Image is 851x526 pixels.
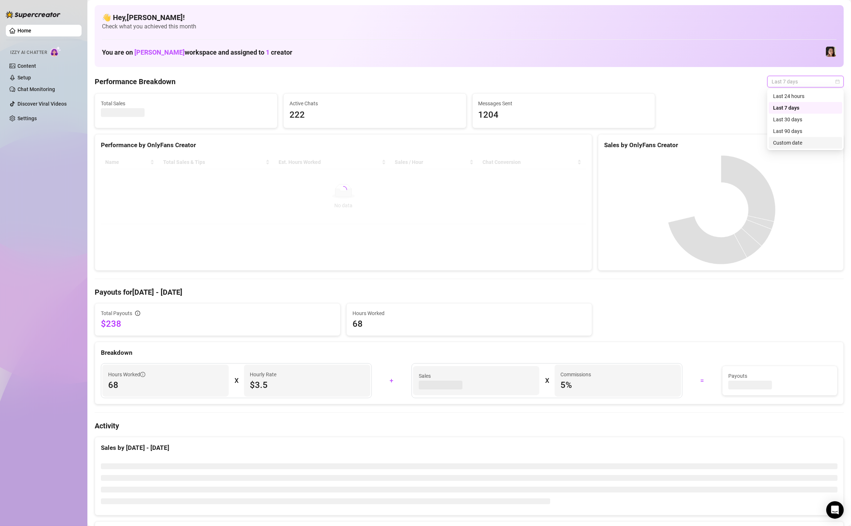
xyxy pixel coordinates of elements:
[687,375,718,386] div: =
[17,28,31,34] a: Home
[6,11,60,18] img: logo-BBDzfeDw.svg
[419,372,533,380] span: Sales
[17,101,67,107] a: Discover Viral Videos
[769,114,842,125] div: Last 30 days
[95,287,844,297] h4: Payouts for [DATE] - [DATE]
[769,137,842,149] div: Custom date
[773,127,838,135] div: Last 90 days
[102,23,836,31] span: Check what you achieved this month
[108,370,145,378] span: Hours Worked
[560,370,591,378] article: Commissions
[135,311,140,316] span: info-circle
[50,46,61,57] img: AI Chatter
[769,125,842,137] div: Last 90 days
[826,501,844,519] div: Open Intercom Messenger
[235,375,238,386] div: X
[478,108,649,122] span: 1204
[835,79,840,84] span: calendar
[289,108,460,122] span: 222
[773,115,838,123] div: Last 30 days
[95,76,176,87] h4: Performance Breakdown
[769,90,842,102] div: Last 24 hours
[250,379,365,391] span: $3.5
[95,421,844,431] h4: Activity
[101,318,334,330] span: $238
[10,49,47,56] span: Izzy AI Chatter
[250,370,276,378] article: Hourly Rate
[545,375,549,386] div: X
[17,75,31,81] a: Setup
[376,375,407,386] div: +
[101,99,271,107] span: Total Sales
[352,318,586,330] span: 68
[102,12,836,23] h4: 👋 Hey, [PERSON_NAME] !
[266,48,269,56] span: 1
[101,140,586,150] div: Performance by OnlyFans Creator
[769,102,842,114] div: Last 7 days
[478,99,649,107] span: Messages Sent
[102,48,292,56] h1: You are on workspace and assigned to creator
[772,76,839,87] span: Last 7 days
[604,140,838,150] div: Sales by OnlyFans Creator
[17,63,36,69] a: Content
[101,348,838,358] div: Breakdown
[140,372,145,377] span: info-circle
[773,139,838,147] div: Custom date
[773,104,838,112] div: Last 7 days
[101,443,838,453] div: Sales by [DATE] - [DATE]
[289,99,460,107] span: Active Chats
[108,379,223,391] span: 68
[17,115,37,121] a: Settings
[352,309,586,317] span: Hours Worked
[340,186,347,193] span: loading
[826,47,836,57] img: Luna
[101,309,132,317] span: Total Payouts
[17,86,55,92] a: Chat Monitoring
[773,92,838,100] div: Last 24 hours
[134,48,185,56] span: [PERSON_NAME]
[728,372,831,380] span: Payouts
[560,379,675,391] span: 5 %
